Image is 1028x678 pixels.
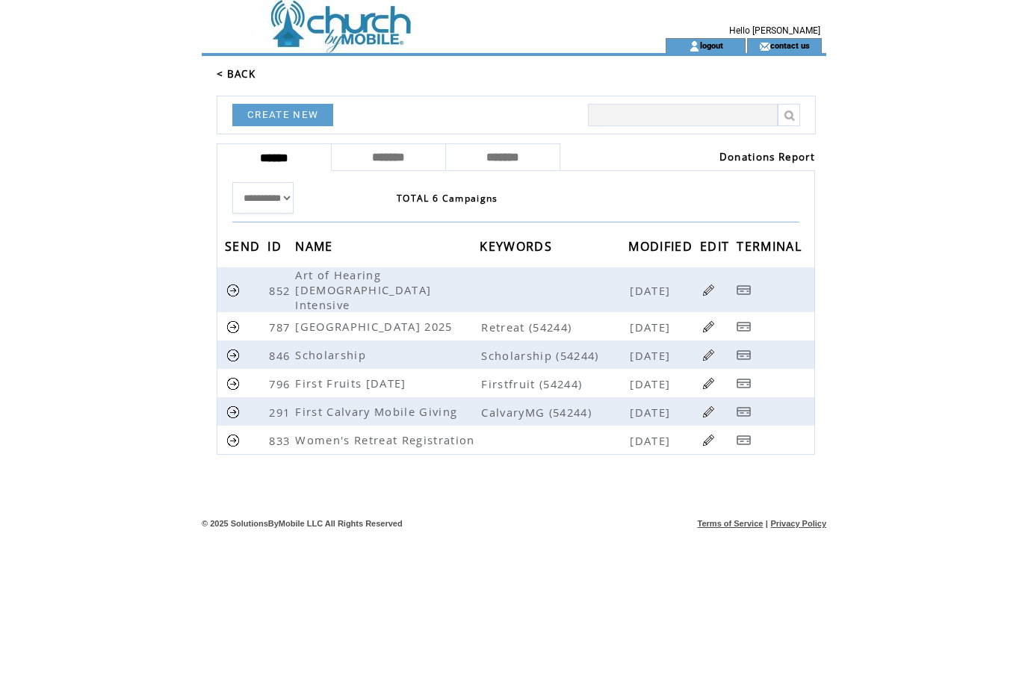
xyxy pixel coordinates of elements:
[480,241,556,250] a: KEYWORDS
[295,241,336,250] a: NAME
[481,405,627,420] span: CalvaryMG (54244)
[770,40,810,50] a: contact us
[630,320,674,335] span: [DATE]
[759,40,770,52] img: contact_us_icon.gif
[698,519,764,528] a: Terms of Service
[630,376,674,391] span: [DATE]
[397,192,498,205] span: TOTAL 6 Campaigns
[628,234,696,262] span: MODIFIED
[295,267,431,312] span: Art of Hearing [DEMOGRAPHIC_DATA] Intensive
[232,104,333,126] a: CREATE NEW
[737,234,805,262] span: TERMINAL
[295,376,409,391] span: First Fruits [DATE]
[630,283,674,298] span: [DATE]
[700,40,723,50] a: logout
[217,67,256,81] a: < BACK
[295,234,336,262] span: NAME
[295,404,461,419] span: First Calvary Mobile Giving
[700,234,733,262] span: EDIT
[269,405,294,420] span: 291
[480,234,556,262] span: KEYWORDS
[295,432,478,447] span: Women's Retreat Registration
[481,348,627,363] span: Scholarship (54244)
[269,348,294,363] span: 846
[729,25,820,36] span: Hello [PERSON_NAME]
[269,433,294,448] span: 833
[269,376,294,391] span: 796
[202,519,403,528] span: © 2025 SolutionsByMobile LLC All Rights Reserved
[630,433,674,448] span: [DATE]
[770,519,826,528] a: Privacy Policy
[719,150,815,164] a: Donations Report
[630,405,674,420] span: [DATE]
[269,283,294,298] span: 852
[295,319,456,334] span: [GEOGRAPHIC_DATA] 2025
[630,348,674,363] span: [DATE]
[269,320,294,335] span: 787
[689,40,700,52] img: account_icon.gif
[267,241,285,250] a: ID
[225,234,264,262] span: SEND
[295,347,370,362] span: Scholarship
[481,320,627,335] span: Retreat (54244)
[766,519,768,528] span: |
[267,234,285,262] span: ID
[481,376,627,391] span: Firstfruit (54244)
[628,241,696,250] a: MODIFIED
